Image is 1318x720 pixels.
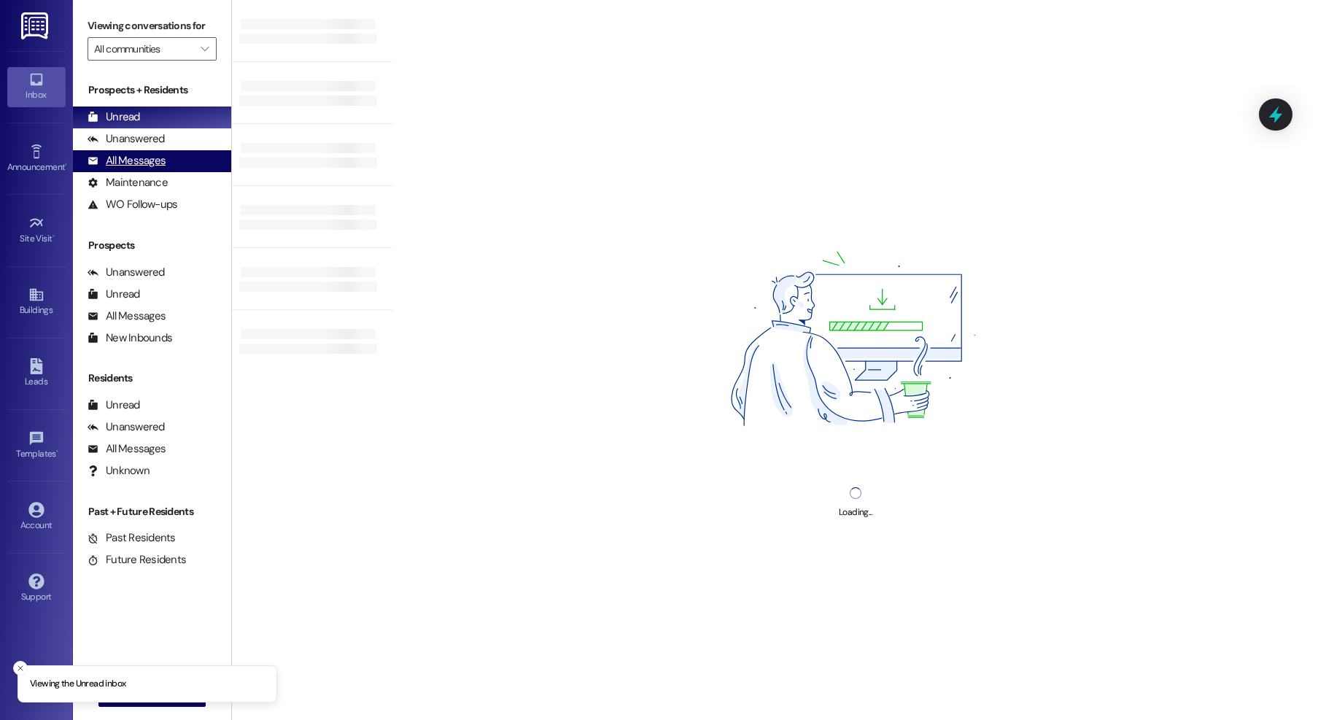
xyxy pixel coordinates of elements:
input: All communities [94,37,193,61]
a: Templates • [7,426,66,465]
div: All Messages [88,153,166,169]
div: Maintenance [88,175,168,190]
div: Past + Future Residents [73,504,231,519]
div: Unanswered [88,265,165,280]
div: All Messages [88,441,166,457]
i:  [201,43,209,55]
span: • [65,160,67,170]
label: Viewing conversations for [88,15,217,37]
div: Unanswered [88,419,165,435]
div: Unread [88,287,140,302]
a: Leads [7,354,66,393]
a: Site Visit • [7,211,66,250]
div: Past Residents [88,530,176,546]
div: WO Follow-ups [88,197,177,212]
span: • [56,446,58,457]
span: • [53,231,55,241]
a: Buildings [7,282,66,322]
img: ResiDesk Logo [21,12,51,39]
div: Unknown [88,463,150,479]
div: Unanswered [88,131,165,147]
div: Unread [88,109,140,125]
div: Loading... [839,505,872,520]
div: Residents [73,371,231,386]
div: All Messages [88,309,166,324]
div: Unread [88,398,140,413]
a: Support [7,569,66,608]
div: Future Residents [88,552,186,568]
div: Prospects + Residents [73,82,231,98]
a: Account [7,498,66,537]
a: Inbox [7,67,66,107]
button: Close toast [13,661,28,676]
div: New Inbounds [88,330,172,346]
div: Prospects [73,238,231,253]
p: Viewing the Unread inbox [30,678,125,691]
